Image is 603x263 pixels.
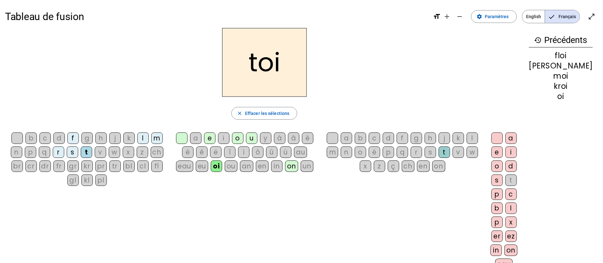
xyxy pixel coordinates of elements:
[204,132,216,144] div: e
[491,174,503,186] div: s
[397,132,408,144] div: f
[402,160,415,172] div: ch
[231,107,297,120] button: Effacer les sélections
[123,160,135,172] div: bl
[443,13,451,20] mat-icon: add
[123,132,135,144] div: k
[25,160,37,172] div: cr
[211,160,222,172] div: oi
[534,36,542,44] mat-icon: history
[425,146,436,158] div: s
[439,132,450,144] div: j
[522,10,545,23] span: English
[95,174,107,186] div: pl
[151,160,163,172] div: fl
[137,160,149,172] div: cl
[11,146,22,158] div: n
[210,146,222,158] div: ë
[196,146,208,158] div: ê
[67,132,79,144] div: f
[588,13,595,20] mat-icon: open_in_full
[491,146,503,158] div: e
[491,231,503,242] div: er
[411,146,422,158] div: r
[137,132,149,144] div: l
[11,160,23,172] div: br
[280,146,291,158] div: ü
[529,33,593,47] h3: Précédents
[67,146,78,158] div: s
[476,14,482,19] mat-icon: settings
[417,160,430,172] div: en
[369,146,380,158] div: é
[432,160,445,172] div: on
[109,160,121,172] div: tr
[383,132,394,144] div: d
[196,160,208,172] div: eu
[383,146,394,158] div: p
[252,146,264,158] div: ô
[81,146,92,158] div: t
[355,132,366,144] div: b
[39,146,50,158] div: q
[232,132,243,144] div: o
[301,160,313,172] div: un
[504,245,517,256] div: on
[453,132,464,144] div: k
[260,132,271,144] div: y
[238,146,250,158] div: ï
[39,160,51,172] div: dr
[256,160,269,172] div: en
[456,13,463,20] mat-icon: remove
[151,132,163,144] div: m
[81,132,93,144] div: g
[95,160,107,172] div: pr
[529,93,593,100] div: oi
[491,203,503,214] div: b
[585,10,598,23] button: Entrer en plein écran
[53,160,65,172] div: fr
[491,160,503,172] div: o
[67,174,79,186] div: gl
[218,132,230,144] div: i
[505,132,517,144] div: a
[137,146,148,158] div: z
[491,188,503,200] div: p
[222,28,307,97] h2: toi
[151,146,163,158] div: ch
[453,146,464,158] div: v
[505,203,517,214] div: l
[274,132,285,144] div: à
[288,132,299,144] div: â
[5,6,428,27] h1: Tableau de fusion
[425,132,436,144] div: h
[95,146,106,158] div: v
[53,146,64,158] div: r
[302,132,313,144] div: è
[529,72,593,80] div: moi
[123,146,134,158] div: x
[237,110,243,116] mat-icon: close
[505,160,517,172] div: d
[529,82,593,90] div: kroi
[271,160,283,172] div: in
[505,217,517,228] div: x
[225,160,237,172] div: ou
[109,132,121,144] div: j
[471,10,517,23] button: Paramètres
[245,110,289,117] span: Effacer les sélections
[388,160,399,172] div: ç
[285,160,298,172] div: on
[67,160,79,172] div: gr
[439,146,450,158] div: t
[545,10,580,23] span: Français
[505,146,517,158] div: i
[374,160,385,172] div: z
[490,245,502,256] div: in
[433,13,441,20] mat-icon: format_size
[53,132,65,144] div: d
[176,160,194,172] div: eau
[453,10,466,23] button: Diminuer la taille de la police
[25,146,36,158] div: p
[355,146,366,158] div: o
